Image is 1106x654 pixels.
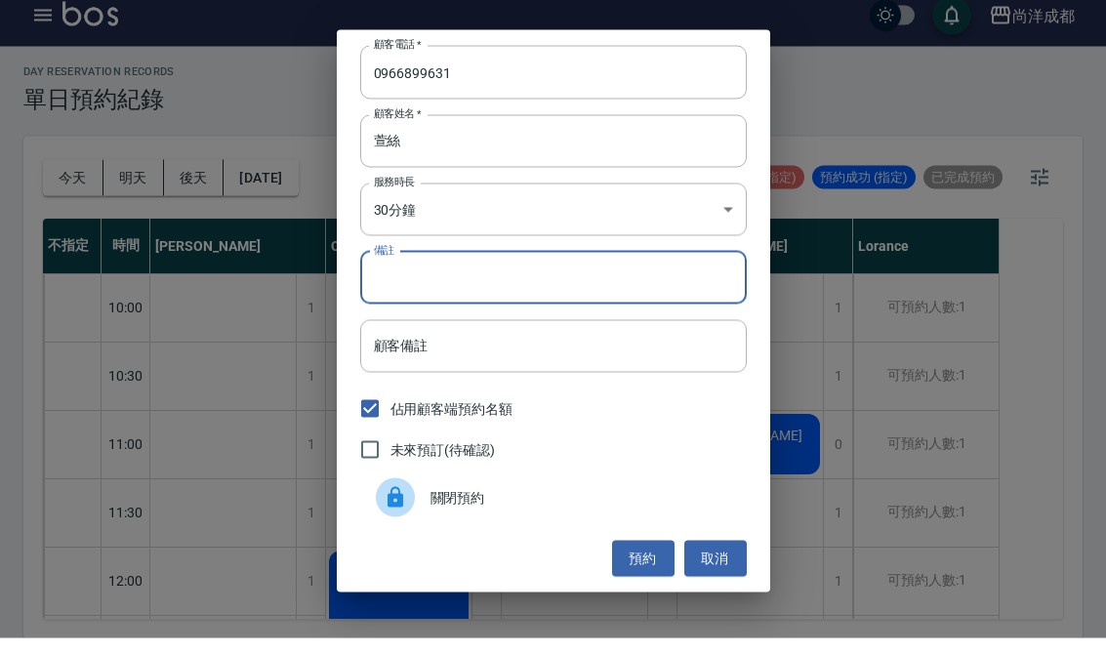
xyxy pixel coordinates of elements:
label: 備註 [374,259,394,273]
label: 顧客姓名 [374,122,422,137]
span: 佔用顧客端預約名額 [390,415,513,435]
span: 未來預訂(待確認) [390,456,496,476]
div: 關閉預約 [360,486,747,541]
span: 關閉預約 [430,504,731,524]
button: 預約 [612,556,675,593]
button: 取消 [684,556,747,593]
label: 顧客電話 [374,53,422,67]
div: 30分鐘 [360,199,747,252]
label: 服務時長 [374,190,415,205]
